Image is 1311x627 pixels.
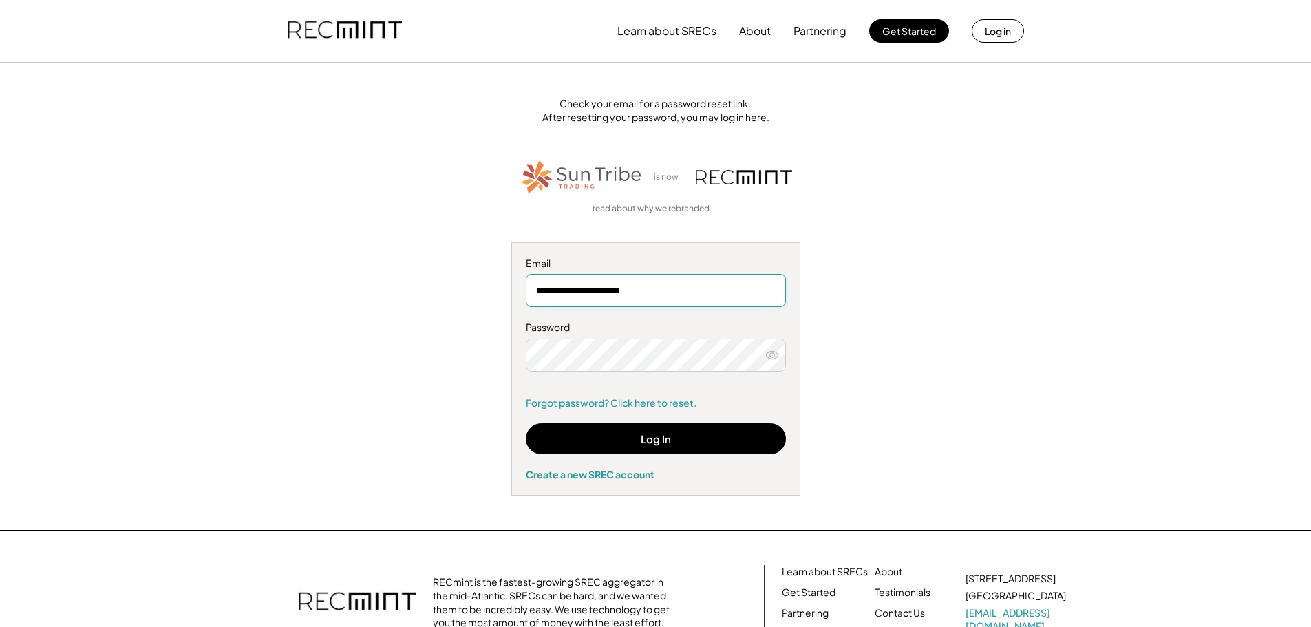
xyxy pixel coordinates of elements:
a: Partnering [782,606,829,620]
button: Get Started [869,19,949,43]
button: Learn about SRECs [617,17,716,45]
a: About [875,565,902,579]
button: Log In [526,423,786,454]
img: recmint-logotype%403x.png [299,578,416,626]
img: STT_Horizontal_Logo%2B-%2BColor.png [520,158,643,196]
a: Contact Us [875,606,925,620]
a: Learn about SRECs [782,565,868,579]
div: Password [526,321,786,334]
div: [GEOGRAPHIC_DATA] [966,589,1066,603]
a: Get Started [782,586,835,599]
a: read about why we rebranded → [593,203,719,215]
div: Create a new SREC account [526,468,786,480]
a: Testimonials [875,586,930,599]
div: is now [650,171,689,183]
a: Forgot password? Click here to reset. [526,396,786,410]
img: recmint-logotype%403x.png [696,170,792,184]
img: recmint-logotype%403x.png [288,8,402,54]
button: Log in [972,19,1024,43]
div: Check your email for a password reset link. After resetting your password, you may log in here. [232,97,1080,124]
div: Email [526,257,786,270]
div: [STREET_ADDRESS] [966,572,1056,586]
button: Partnering [793,17,846,45]
button: About [739,17,771,45]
